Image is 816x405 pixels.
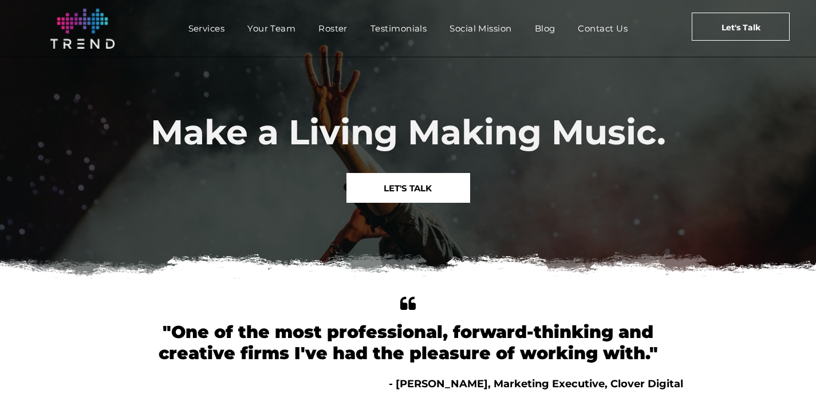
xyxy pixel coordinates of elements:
[236,20,307,37] a: Your Team
[50,9,115,49] img: logo
[566,20,639,37] a: Contact Us
[384,174,432,203] span: LET'S TALK
[177,20,236,37] a: Services
[159,321,658,364] font: "One of the most professional, forward-thinking and creative firms I've had the pleasure of worki...
[151,111,666,153] span: Make a Living Making Music.
[359,20,438,37] a: Testimonials
[722,13,760,42] span: Let's Talk
[346,173,470,203] a: LET'S TALK
[438,20,523,37] a: Social Mission
[523,20,567,37] a: Blog
[389,378,683,390] span: - [PERSON_NAME], Marketing Executive, Clover Digital
[692,13,790,41] a: Let's Talk
[307,20,359,37] a: Roster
